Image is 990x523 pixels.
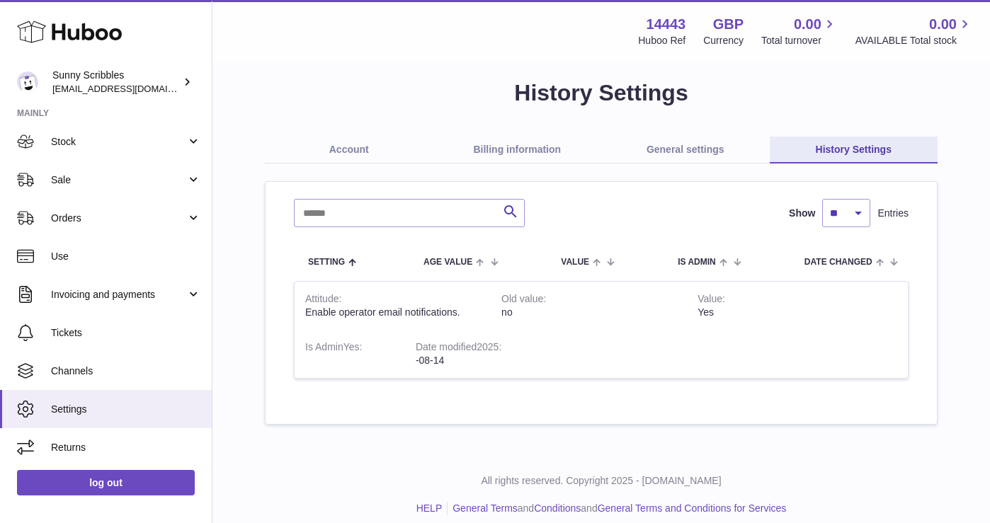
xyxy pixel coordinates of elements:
[423,258,472,267] span: AGE VALUE
[235,78,967,108] h1: History Settings
[416,341,501,356] strong: Date modified2025
[561,258,589,267] span: Value
[761,34,838,47] span: Total turnover
[598,502,787,514] a: General Terms and Conditions for Services
[698,306,872,319] div: Yes
[433,137,602,163] a: Billing information
[51,135,186,149] span: Stock
[265,137,433,163] a: Account
[305,306,480,319] div: Enable operator email notifications.
[17,470,195,495] a: log out
[305,341,362,356] strong: Is AdminYes
[855,15,973,47] a: 0.00 AVAILABLE Total stock
[305,293,341,308] strong: Attitude
[647,15,686,34] strong: 14443
[789,207,815,220] label: Show
[52,69,180,96] div: Sunny Scribbles
[51,173,186,187] span: Sale
[678,258,716,267] span: IS ADMIN
[534,502,581,514] a: Conditions
[51,364,201,378] span: Channels
[770,137,938,163] a: History Settings
[855,34,973,47] span: AVAILABLE Total stock
[448,502,786,515] li: and and
[794,15,821,34] span: 0.00
[453,502,518,514] a: General Terms
[52,83,208,94] span: [EMAIL_ADDRESS][DOMAIN_NAME]
[51,212,186,225] span: Orders
[761,15,838,47] a: 0.00 Total turnover
[416,502,443,514] a: HELP
[51,441,201,454] span: Returns
[224,474,979,488] p: All rights reserved. Copyright 2025 - [DOMAIN_NAME]
[698,293,725,308] strong: Value
[713,15,744,34] strong: GBP
[601,137,770,163] a: General settings
[51,288,186,301] span: Invoicing and payments
[416,355,444,366] span: -08-14
[17,71,38,93] img: bemanager811@gmail.com
[308,258,345,267] span: SETTING
[703,34,744,47] div: Currency
[51,250,201,263] span: Use
[501,306,676,319] div: no
[51,326,201,340] span: Tickets
[877,207,909,220] span: Entries
[804,258,872,267] span: DATE CHANGED
[501,293,546,308] strong: Old value
[51,403,201,416] span: Settings
[929,15,957,34] span: 0.00
[638,34,685,47] div: Huboo Ref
